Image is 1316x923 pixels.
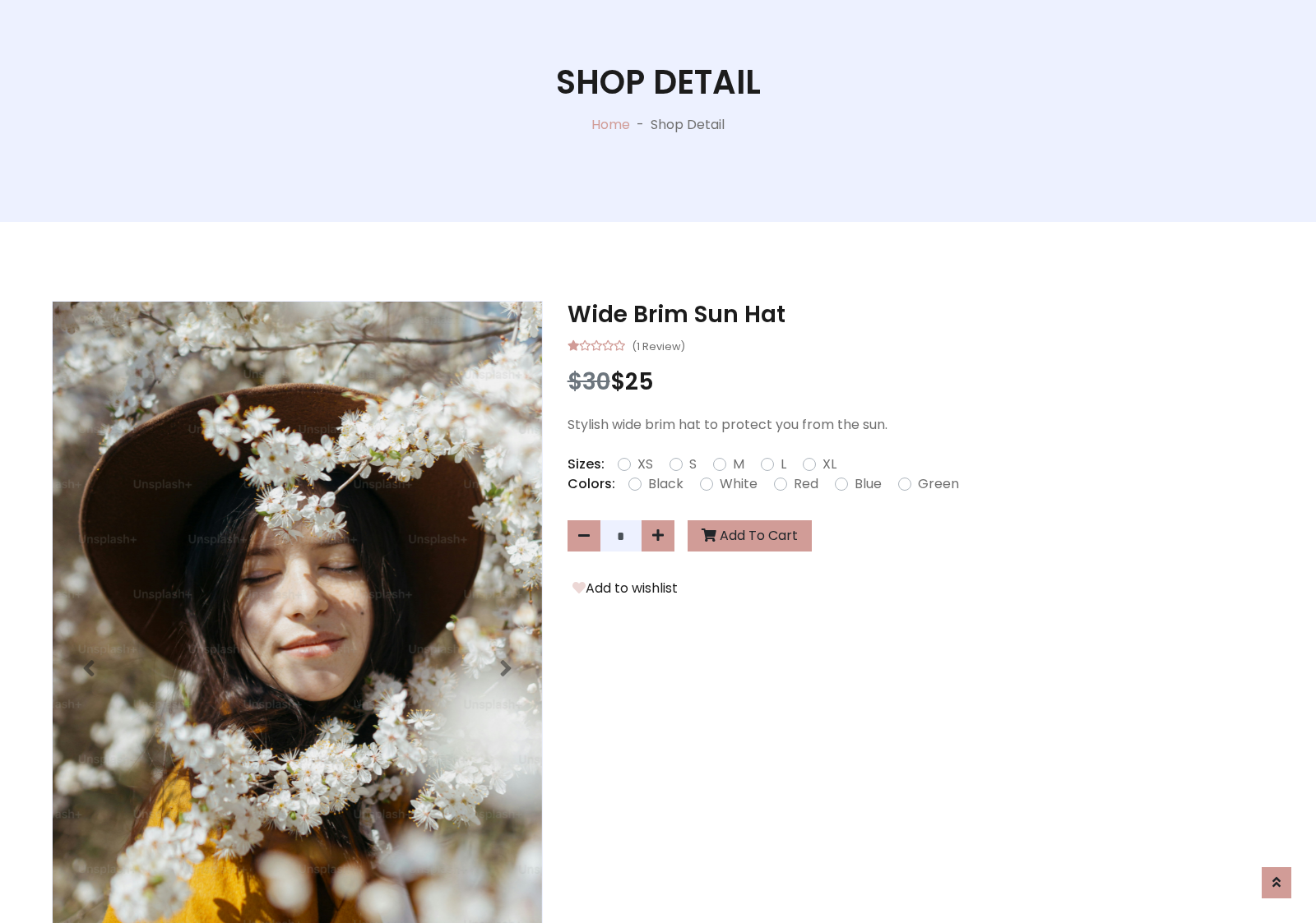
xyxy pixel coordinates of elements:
span: $30 [568,366,610,398]
span: 25 [625,366,654,398]
a: Home [591,115,630,134]
p: - [630,115,651,135]
label: Green [918,474,959,494]
label: XL [822,455,836,474]
label: L [781,455,786,474]
label: M [733,455,744,474]
p: Colors: [568,474,615,494]
h3: Wide Brim Sun Hat [568,301,1264,329]
label: Red [794,474,818,494]
label: S [689,455,697,474]
h3: $ [568,368,1264,396]
h1: Shop Detail [556,62,761,102]
p: Sizes: [568,455,605,474]
p: Shop Detail [651,115,725,135]
label: Black [648,474,683,494]
button: Add To Cart [688,520,812,551]
p: Stylish wide brim hat to protect you from the sun. [568,415,1264,435]
button: Add to wishlist [568,578,683,599]
label: Blue [855,474,882,494]
label: XS [637,455,653,474]
label: White [720,474,758,494]
small: (1 Review) [632,335,685,355]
